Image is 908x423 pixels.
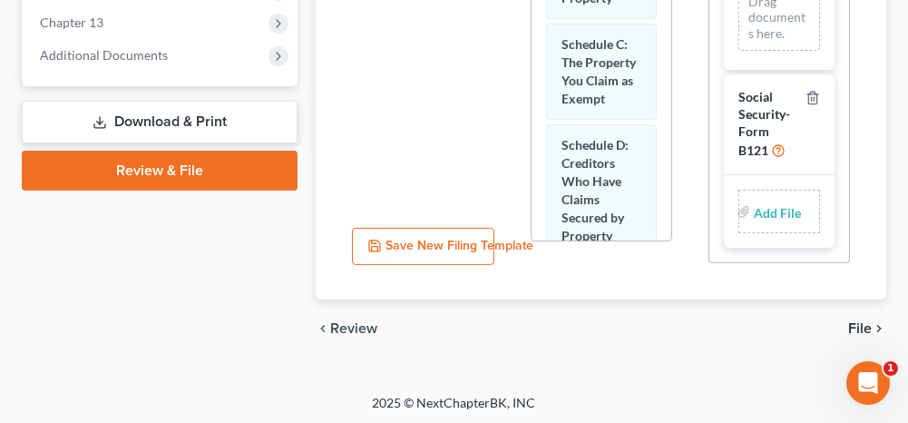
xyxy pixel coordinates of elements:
i: chevron_left [316,321,330,336]
span: Schedule C: The Property You Claim as Exempt [561,36,636,106]
button: Save New Filing Template [352,228,493,266]
a: Review & File [22,151,298,191]
span: File [848,321,872,336]
span: Chapter 13 [40,15,103,30]
iframe: Intercom live chat [846,361,890,405]
button: chevron_left Review [316,321,395,336]
i: chevron_right [872,321,886,336]
span: Additional Documents [40,47,168,63]
span: Schedule D: Creditors Who Have Claims Secured by Property [561,137,629,243]
span: Review [330,321,377,336]
span: 1 [884,361,898,376]
span: Social Security-Form B121 [738,89,790,158]
a: Download & Print [22,101,298,143]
